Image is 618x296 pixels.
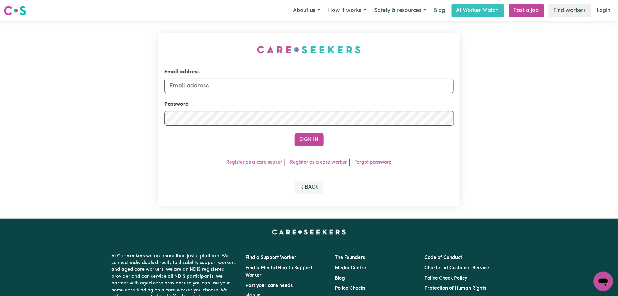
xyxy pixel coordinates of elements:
[335,255,365,260] a: The Founders
[246,255,297,260] a: Find a Support Worker
[226,160,282,165] a: Register as a care seeker
[164,68,200,76] label: Email address
[430,4,449,17] a: Blog
[549,4,591,17] a: Find workers
[424,276,467,281] a: Police Check Policy
[594,272,613,291] iframe: Button to launch messaging window
[355,160,392,165] a: Forgot password
[295,133,324,146] button: Sign In
[424,255,462,260] a: Code of Conduct
[164,100,189,108] label: Password
[4,4,26,18] a: Careseekers logo
[246,266,313,278] a: Find a Mental Health Support Worker
[246,283,293,288] a: Post your care needs
[424,286,486,291] a: Protection of Human Rights
[335,286,366,291] a: Police Checks
[424,266,489,270] a: Charter of Customer Service
[164,79,454,93] input: Email address
[324,4,370,17] button: How it works
[295,181,324,194] button: Back
[452,4,504,17] a: AI Worker Match
[290,160,347,165] a: Register as a care worker
[335,266,366,270] a: Media Centre
[272,230,346,234] a: Careseekers home page
[289,4,324,17] button: About us
[370,4,430,17] button: Safety & resources
[593,4,614,17] a: Login
[509,4,544,17] a: Post a job
[4,5,26,16] img: Careseekers logo
[335,276,345,281] a: Blog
